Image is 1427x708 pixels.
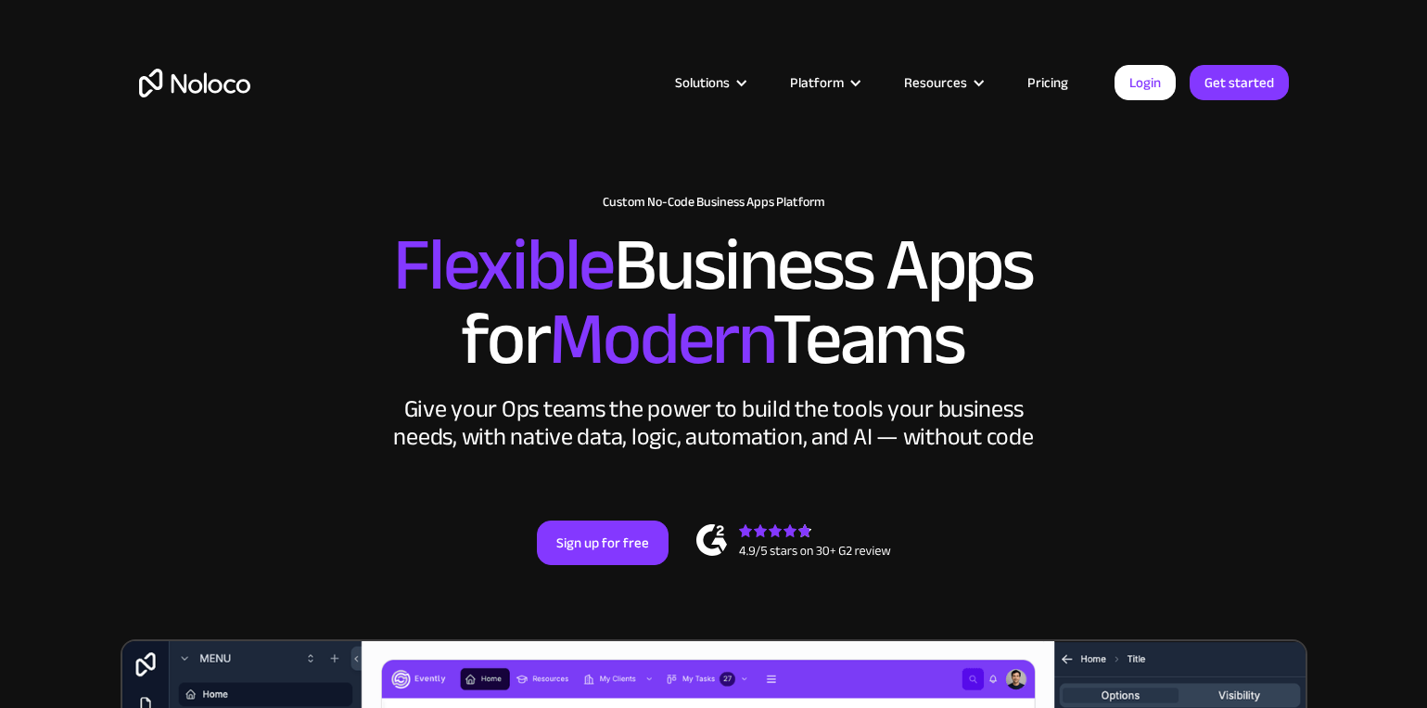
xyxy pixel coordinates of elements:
a: Sign up for free [537,521,669,565]
a: Get started [1190,65,1289,100]
div: Resources [904,71,967,95]
a: home [139,69,250,97]
div: Resources [881,71,1004,95]
div: Platform [790,71,844,95]
div: Give your Ops teams the power to build the tools your business needs, with native data, logic, au... [389,395,1038,451]
h2: Business Apps for Teams [139,228,1289,377]
h1: Custom No-Code Business Apps Platform [139,195,1289,210]
a: Pricing [1004,71,1091,95]
div: Solutions [675,71,730,95]
span: Modern [549,270,772,408]
a: Login [1115,65,1176,100]
span: Flexible [393,196,614,334]
div: Solutions [652,71,767,95]
div: Platform [767,71,881,95]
